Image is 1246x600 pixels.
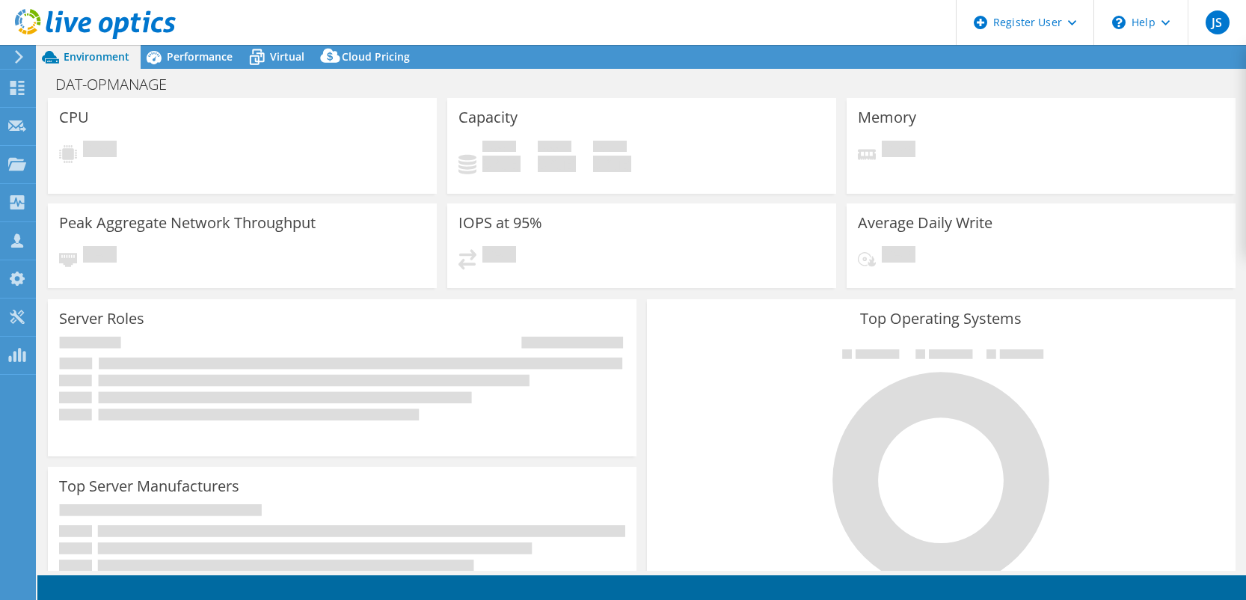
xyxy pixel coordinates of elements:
h3: Average Daily Write [858,215,992,231]
span: Pending [83,141,117,161]
h3: IOPS at 95% [458,215,542,231]
span: Pending [882,246,915,266]
span: Pending [882,141,915,161]
h3: Top Operating Systems [658,310,1224,327]
span: Performance [167,49,233,64]
span: Used [482,141,516,156]
h4: 0 GiB [593,156,631,172]
svg: \n [1112,16,1126,29]
span: Total [593,141,627,156]
h4: 0 GiB [538,156,576,172]
h3: CPU [59,109,89,126]
h1: DAT-OPMANAGE [49,76,190,93]
h3: Capacity [458,109,518,126]
span: Free [538,141,571,156]
h3: Top Server Manufacturers [59,478,239,495]
h3: Memory [858,109,916,126]
span: Cloud Pricing [342,49,410,64]
span: Virtual [270,49,304,64]
span: Environment [64,49,129,64]
span: Pending [482,246,516,266]
h3: Server Roles [59,310,144,327]
h3: Peak Aggregate Network Throughput [59,215,316,231]
span: JS [1206,10,1230,34]
span: Pending [83,246,117,266]
h4: 0 GiB [482,156,521,172]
